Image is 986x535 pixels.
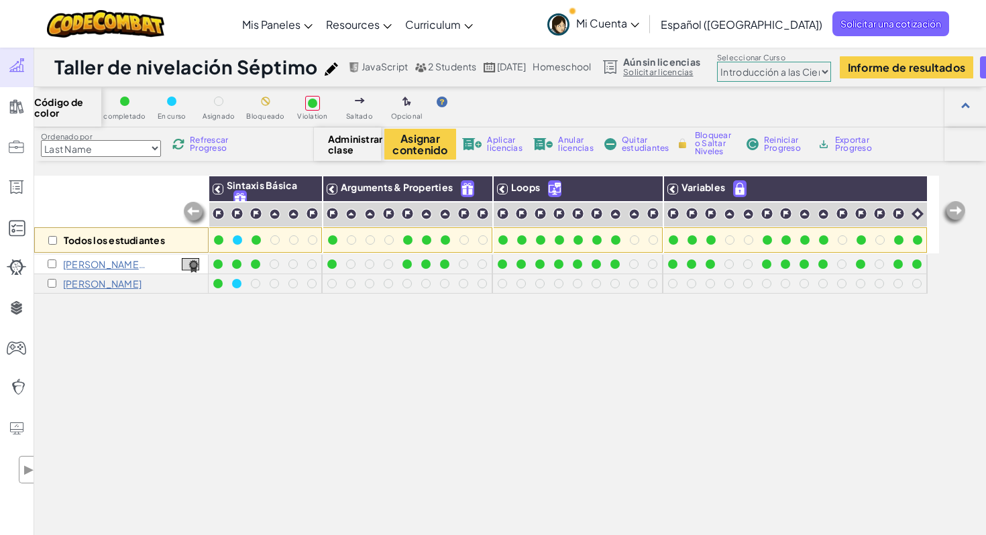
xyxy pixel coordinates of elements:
img: IconChallengeLevel.svg [457,207,470,220]
img: IconPracticeLevel.svg [610,209,621,220]
label: Seleccionar Curso [717,52,831,63]
img: IconPracticeLevel.svg [364,209,376,220]
img: IconFreeLevelv2.svg [234,191,246,206]
img: IconPracticeLevel.svg [724,209,735,220]
span: completado [103,113,146,120]
a: Curriculum [398,6,480,42]
span: Anular licencias [558,136,593,152]
img: IconRemoveStudents.svg [604,138,616,150]
a: Mi Cuenta [541,3,646,45]
img: iconPencil.svg [325,62,338,76]
img: IconChallengeLevel.svg [553,207,565,220]
img: IconChallengeLevel.svg [401,207,414,220]
span: JavaScript [362,60,408,72]
img: calendar.svg [484,62,496,72]
h1: Taller de nivelación Séptimo [54,54,318,80]
a: View Course Completion Certificate [182,256,199,272]
span: Asignado [203,113,235,120]
span: Administrar clase [328,133,368,155]
span: Sintaxis Básica [227,179,297,191]
img: IconLock.svg [675,137,690,150]
img: IconChallengeLevel.svg [647,207,659,220]
img: certificate-icon.png [182,258,199,273]
img: IconSkippedLevel.svg [355,98,365,103]
img: IconChallengeLevel.svg [306,207,319,220]
span: Mi Cuenta [576,16,639,30]
span: Saltado [346,113,373,120]
img: IconPracticeLevel.svg [288,209,299,220]
img: IconReset.svg [747,138,759,150]
img: IconChallengeLevel.svg [667,207,679,220]
img: IconChallengeLevel.svg [515,207,528,220]
span: Mis Paneles [242,17,300,32]
img: CodeCombat logo [47,10,164,38]
span: Variables [681,181,725,193]
img: Arrow_Left_Inactive.png [940,200,967,227]
img: javascript.png [348,62,360,72]
img: IconChallengeLevel.svg [892,207,905,220]
a: Resources [319,6,398,42]
span: Arguments & Properties [341,181,453,193]
img: IconChallengeLevel.svg [231,207,243,220]
img: IconChallengeLevel.svg [250,207,262,220]
img: IconChallengeLevel.svg [476,207,489,220]
img: IconChallengeLevel.svg [534,207,547,220]
span: Aplicar licencias [487,136,522,152]
span: ▶ [23,460,34,479]
img: avatar [547,13,569,36]
span: Loops [511,181,540,193]
img: IconChallengeLevel.svg [212,207,225,220]
img: IconLicenseRevoke.svg [533,138,553,150]
img: IconIntro.svg [912,208,924,220]
span: Aún sin licencias [623,56,700,67]
img: MultipleUsers.png [415,62,427,72]
img: IconLicenseApply.svg [462,138,482,150]
p: Marcela Rubio [63,278,142,289]
span: En curso [158,113,186,120]
img: IconReload.svg [172,138,184,150]
img: IconOptionalLevel.svg [402,97,411,107]
img: IconChallengeLevel.svg [571,207,584,220]
a: Solicitar una cotización [832,11,949,36]
span: Código de color [34,97,101,118]
span: Bloquear o Saltar Niveles [695,131,734,156]
p: Todos los estudiantes [64,235,165,245]
img: IconChallengeLevel.svg [704,207,717,220]
img: IconChallengeLevel.svg [382,207,395,220]
img: IconChallengeLevel.svg [779,207,792,220]
span: Bloqueado [246,113,284,120]
img: IconChallengeLevel.svg [873,207,886,220]
span: Opcional [391,113,423,120]
div: homeschool [533,61,591,73]
span: Violation [297,113,327,120]
span: Reiniciar Progreso [764,136,806,152]
img: IconPracticeLevel.svg [743,209,754,220]
img: IconChallengeLevel.svg [855,207,867,220]
button: Asignar contenido [384,129,455,160]
img: IconChallengeLevel.svg [761,207,773,220]
a: Solicitar licencias [623,67,700,78]
img: IconPaidLevel.svg [734,181,746,196]
img: IconChallengeLevel.svg [686,207,698,220]
a: Español ([GEOGRAPHIC_DATA]) [654,6,829,42]
img: IconChallengeLevel.svg [496,207,509,220]
img: IconHint.svg [437,97,447,107]
img: IconChallengeLevel.svg [836,207,848,220]
img: IconChallengeLevel.svg [326,207,339,220]
button: Informe de resultados [840,56,974,78]
img: IconChallengeLevel.svg [590,207,603,220]
span: 2 Students [428,60,476,72]
span: Exportar Progreso [835,136,877,152]
img: IconPracticeLevel.svg [421,209,432,220]
label: Ordenado por [41,131,161,142]
img: IconArchive.svg [818,138,830,150]
span: Refrescar Progreso [190,136,231,152]
img: IconPracticeLevel.svg [628,209,640,220]
img: IconPracticeLevel.svg [799,209,810,220]
img: IconPracticeLevel.svg [345,209,357,220]
img: IconPracticeLevel.svg [439,209,451,220]
img: IconFreeLevelv2.svg [461,181,474,196]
